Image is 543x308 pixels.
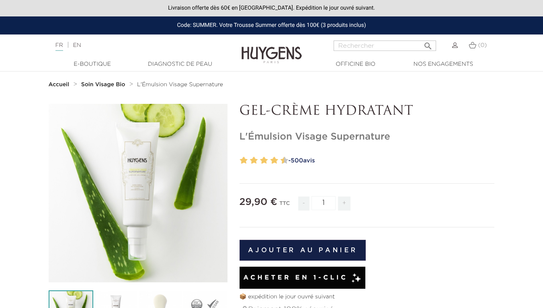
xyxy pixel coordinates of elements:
strong: Soin Visage Bio [81,82,125,87]
a: Nos engagements [403,60,484,69]
span: (0) [478,43,487,48]
label: 5 [258,155,261,166]
a: Soin Visage Bio [81,81,127,88]
a: EN [73,43,81,48]
img: Huygens [242,34,302,65]
input: Rechercher [334,41,436,51]
label: 4 [252,155,258,166]
a: Accueil [49,81,71,88]
input: Quantité [311,196,336,210]
strong: Accueil [49,82,70,87]
button: Ajouter au panier [240,240,366,261]
span: - [298,197,309,211]
label: 3 [248,155,251,166]
a: -500avis [286,155,495,167]
div: TTC [279,195,290,217]
label: 2 [242,155,248,166]
label: 7 [268,155,271,166]
a: Officine Bio [316,60,396,69]
label: 9 [279,155,282,166]
span: + [338,197,351,211]
a: FR [55,43,63,51]
label: 10 [282,155,288,166]
div: | [51,41,220,50]
i:  [423,39,433,49]
a: E-Boutique [52,60,133,69]
p: GEL-CRÈME HYDRATANT [240,104,495,119]
span: 500 [291,158,303,164]
label: 8 [272,155,278,166]
label: 1 [238,155,241,166]
button:  [421,38,435,49]
p: 📦 expédition le jour ouvré suivant [240,293,495,301]
span: 29,90 € [240,197,277,207]
label: 6 [262,155,268,166]
a: Diagnostic de peau [140,60,220,69]
h1: L'Émulsion Visage Supernature [240,131,495,143]
a: L'Émulsion Visage Supernature [137,81,223,88]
